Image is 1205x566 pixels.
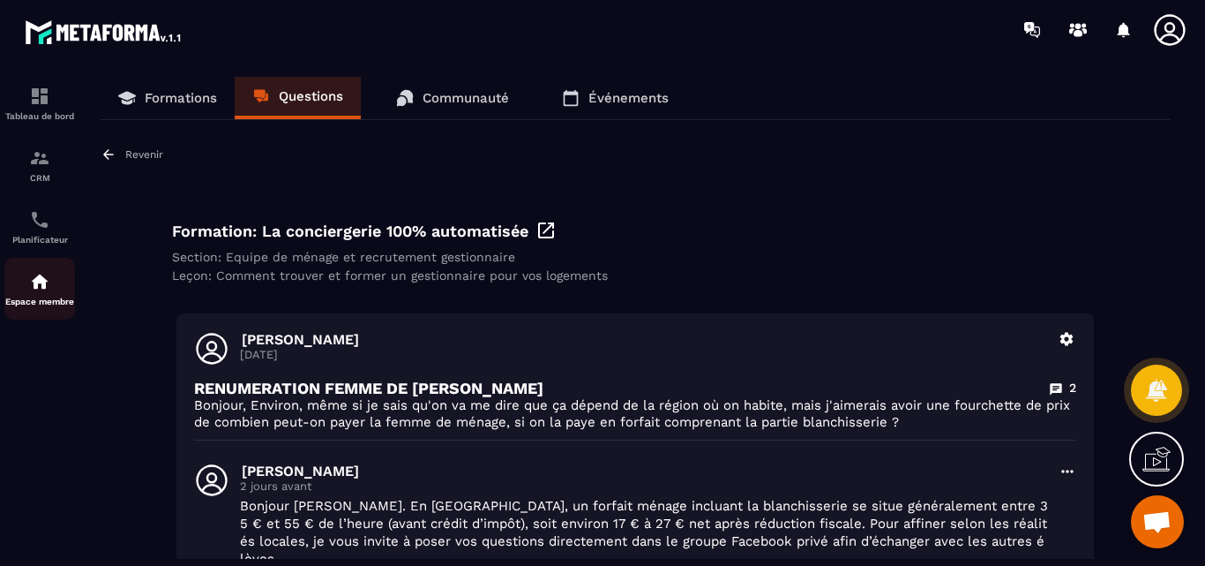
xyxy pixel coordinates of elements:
p: Formations [145,90,217,106]
p: 2 [1069,380,1076,396]
p: Questions [279,88,343,104]
a: Communauté [378,77,527,119]
p: Événements [588,90,669,106]
div: Section: Equipe de ménage et recrutement gestionnaire [172,250,1098,264]
p: [PERSON_NAME] [242,331,1048,348]
a: schedulerschedulerPlanificateur [4,196,75,258]
img: logo [25,16,183,48]
img: automations [29,271,50,292]
div: Formation: La conciergerie 100% automatisée [172,220,1098,241]
p: Tableau de bord [4,111,75,121]
img: formation [29,86,50,107]
p: Revenir [125,148,163,161]
img: scheduler [29,209,50,230]
a: Ouvrir le chat [1131,495,1184,548]
a: formationformationTableau de bord [4,72,75,134]
div: Leçon: Comment trouver et former un gestionnaire pour vos logements [172,268,1098,283]
p: RENUMERATION FEMME DE [PERSON_NAME] [194,379,543,397]
a: automationsautomationsEspace membre [4,258,75,320]
p: 2 jours avant [240,479,1048,493]
p: Bonjour, Environ, même si je sais qu'on va me dire que ça dépend de la région où on habite, mais ... [194,397,1076,431]
img: formation [29,147,50,169]
p: Espace membre [4,297,75,306]
p: [PERSON_NAME] [242,463,1048,479]
a: formationformationCRM [4,134,75,196]
p: Planificateur [4,235,75,245]
p: Communauté [423,90,509,106]
p: [DATE] [240,348,1048,361]
p: CRM [4,173,75,183]
a: Questions [235,77,361,119]
a: Événements [544,77,686,119]
a: Formations [101,77,235,119]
